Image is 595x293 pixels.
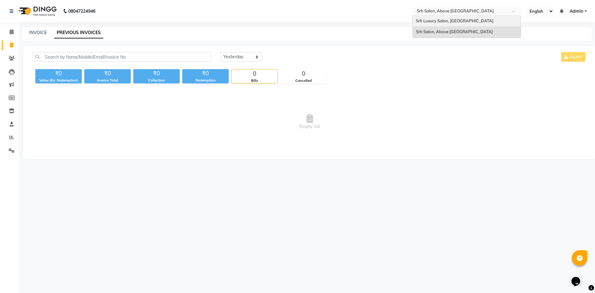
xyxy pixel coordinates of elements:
[54,27,103,38] a: PREVIOUS INVOICES
[569,268,589,287] iframe: chat widget
[33,91,587,153] span: Empty list
[182,69,229,78] div: ₹0
[280,69,326,78] div: 0
[68,2,95,20] b: 08047224946
[231,78,277,83] div: Bills
[16,2,58,20] img: logo
[280,78,326,83] div: Cancelled
[412,15,521,38] ng-dropdown-panel: Options list
[182,78,229,83] div: Redemption
[35,78,82,83] div: Value (Ex. Redemption)
[29,30,47,35] a: INVOICE
[84,78,131,83] div: Invoice Total
[570,8,583,15] span: Admin
[231,69,277,78] div: 0
[133,69,180,78] div: ₹0
[33,52,211,62] input: Search by Name/Mobile/Email/Invoice No
[416,18,493,23] span: Srh Luxury Salon, [GEOGRAPHIC_DATA]
[84,69,131,78] div: ₹0
[35,69,82,78] div: ₹0
[416,29,493,34] span: Srh Salon, Above [GEOGRAPHIC_DATA]
[133,78,180,83] div: Collection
